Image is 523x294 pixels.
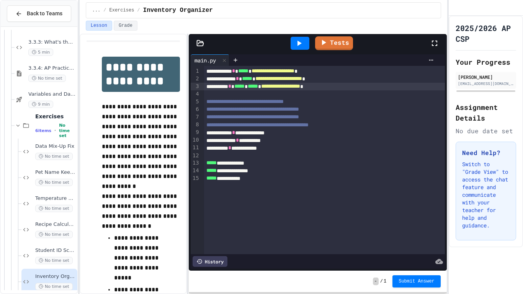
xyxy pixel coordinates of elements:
[191,175,200,182] div: 15
[35,169,76,176] span: Pet Name Keeper
[28,49,53,56] span: 5 min
[28,91,76,98] span: Variables and Data types - quiz
[110,7,134,13] span: Exercises
[92,7,101,13] span: ...
[191,152,200,160] div: 12
[399,278,435,284] span: Submit Answer
[193,256,227,267] div: History
[315,36,353,50] a: Tests
[35,179,73,186] span: No time set
[191,121,200,129] div: 8
[458,81,514,87] div: [EMAIL_ADDRESS][DOMAIN_NAME]
[143,6,213,15] span: Inventory Organizer
[35,113,76,120] span: Exercises
[456,23,516,44] h1: 2025/2026 AP CSP
[35,128,51,133] span: 6 items
[191,167,200,175] div: 14
[35,205,73,212] span: No time set
[191,113,200,121] div: 7
[456,57,516,67] h2: Your Progress
[35,257,73,264] span: No time set
[86,21,112,31] button: Lesson
[191,106,200,113] div: 6
[137,7,140,13] span: /
[35,247,76,254] span: Student ID Scanner
[35,283,73,290] span: No time set
[28,39,76,46] span: 3.3.3: What's the Type?
[35,143,76,150] span: Data Mix-Up Fix
[456,102,516,123] h2: Assignment Details
[7,5,71,22] button: Back to Teams
[28,65,76,72] span: 3.3.4: AP Practice - Variables
[191,67,200,75] div: 1
[191,75,200,83] div: 2
[384,278,386,284] span: 1
[35,273,76,280] span: Inventory Organizer
[103,7,106,13] span: /
[456,126,516,136] div: No due date set
[191,83,200,90] div: 3
[191,90,200,98] div: 4
[114,21,137,31] button: Grade
[191,144,200,152] div: 11
[35,153,73,160] span: No time set
[35,231,73,238] span: No time set
[59,123,76,138] span: No time set
[191,54,229,66] div: main.py
[191,98,200,106] div: 5
[27,10,62,18] span: Back to Teams
[28,75,66,82] span: No time set
[373,278,379,285] span: -
[462,160,510,229] p: Switch to "Grade View" to access the chat feature and communicate with your teacher for help and ...
[462,148,510,157] h3: Need Help?
[54,127,56,134] span: •
[392,275,441,287] button: Submit Answer
[191,56,220,64] div: main.py
[191,129,200,136] div: 9
[458,73,514,80] div: [PERSON_NAME]
[35,221,76,228] span: Recipe Calculator
[35,195,76,202] span: Temperature Converter
[28,101,53,108] span: 9 min
[191,159,200,167] div: 13
[191,136,200,144] div: 10
[380,278,383,284] span: /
